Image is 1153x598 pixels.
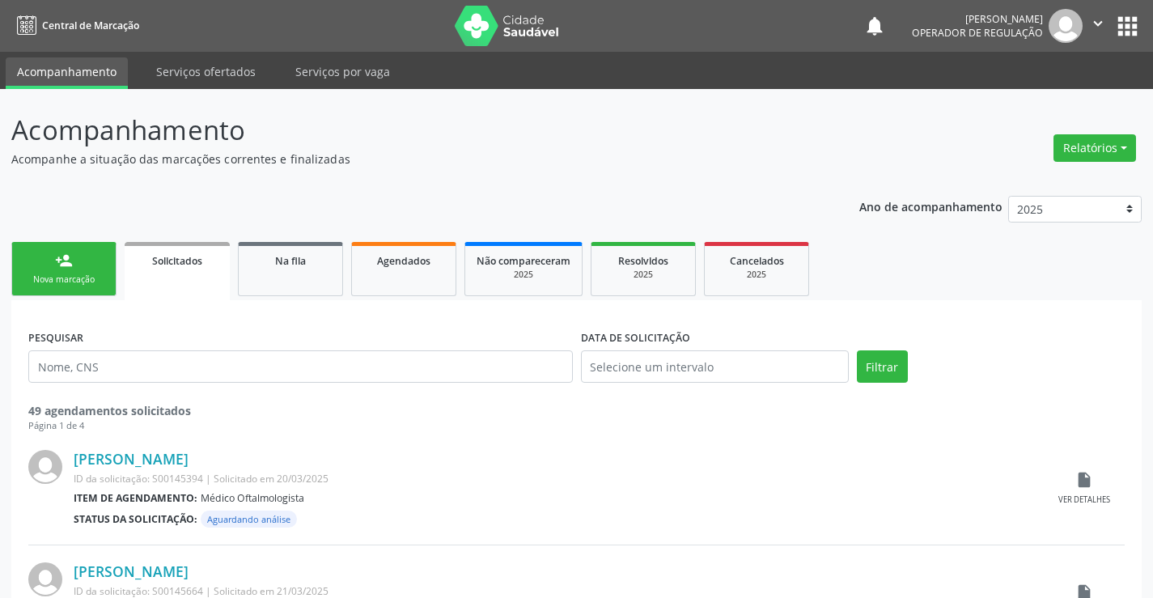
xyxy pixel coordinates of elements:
img: img [1049,9,1083,43]
div: Página 1 de 4 [28,419,1125,433]
i:  [1089,15,1107,32]
span: Cancelados [730,254,784,268]
img: img [28,450,62,484]
div: person_add [55,252,73,269]
span: Aguardando análise [201,511,297,528]
div: Nova marcação [23,274,104,286]
span: Agendados [377,254,430,268]
b: Status da solicitação: [74,512,197,526]
a: Central de Marcação [11,12,139,39]
span: Não compareceram [477,254,570,268]
span: Médico Oftalmologista [201,491,304,505]
div: 2025 [477,269,570,281]
span: ID da solicitação: S00145394 | [74,472,211,486]
button: Relatórios [1053,134,1136,162]
button: notifications [863,15,886,37]
b: Item de agendamento: [74,491,197,505]
a: Acompanhamento [6,57,128,89]
span: Solicitado em 21/03/2025 [214,584,329,598]
a: [PERSON_NAME] [74,562,189,580]
input: Selecione um intervalo [581,350,849,383]
strong: 49 agendamentos solicitados [28,403,191,418]
span: Na fila [275,254,306,268]
div: 2025 [716,269,797,281]
a: Serviços por vaga [284,57,401,86]
button: Filtrar [857,350,908,383]
label: DATA DE SOLICITAÇÃO [581,325,690,350]
div: 2025 [603,269,684,281]
p: Acompanhe a situação das marcações correntes e finalizadas [11,151,803,168]
p: Ano de acompanhamento [859,196,1003,216]
span: Operador de regulação [912,26,1043,40]
span: ID da solicitação: S00145664 | [74,584,211,598]
i: insert_drive_file [1075,471,1093,489]
span: Solicitados [152,254,202,268]
span: Resolvidos [618,254,668,268]
div: Ver detalhes [1058,494,1110,506]
button:  [1083,9,1113,43]
p: Acompanhamento [11,110,803,151]
a: [PERSON_NAME] [74,450,189,468]
div: [PERSON_NAME] [912,12,1043,26]
span: Solicitado em 20/03/2025 [214,472,329,486]
button: apps [1113,12,1142,40]
a: Serviços ofertados [145,57,267,86]
label: PESQUISAR [28,325,83,350]
input: Nome, CNS [28,350,573,383]
span: Central de Marcação [42,19,139,32]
